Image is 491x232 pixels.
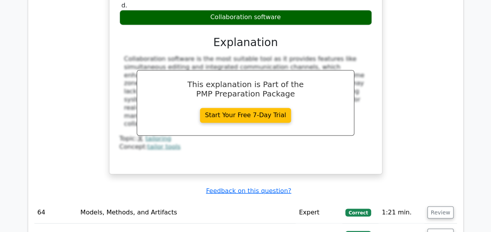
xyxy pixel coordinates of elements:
span: Correct [345,209,371,216]
div: Concept: [120,143,372,151]
div: Topic: [120,134,372,143]
a: tailor tools [147,143,180,150]
div: Collaboration software [120,10,372,25]
td: 64 [34,201,77,223]
a: Start Your Free 7-Day Trial [200,108,291,123]
a: Feedback on this question? [206,187,291,194]
h3: Explanation [124,36,367,49]
span: d. [121,2,127,9]
td: 1:21 min. [379,201,424,223]
td: Models, Methods, and Artifacts [77,201,296,223]
div: Collaboration software is the most suitable tool as it provides features like simultaneous editin... [124,55,367,128]
a: tailoring [145,134,171,142]
td: Expert [296,201,342,223]
button: Review [427,206,454,218]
